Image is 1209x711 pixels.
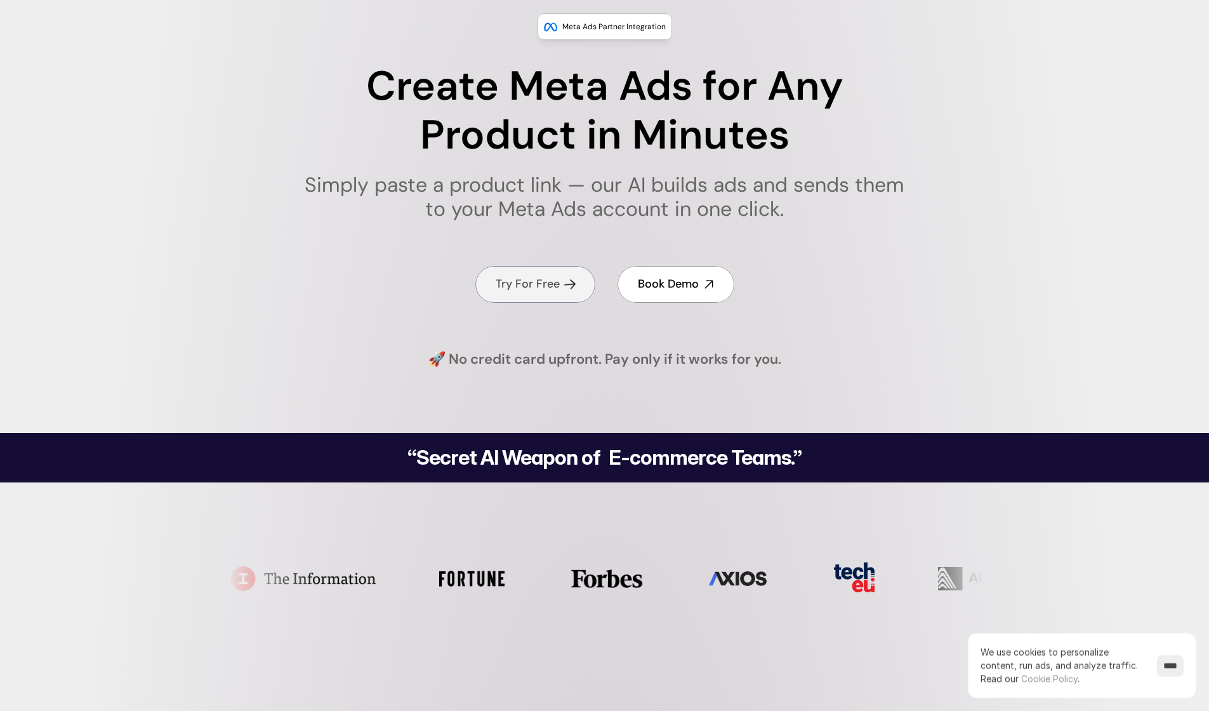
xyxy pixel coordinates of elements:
h2: “Secret AI Weapon of E-commerce Teams.” [375,448,835,468]
h4: Try For Free [496,276,560,292]
h4: Book Demo [638,276,699,292]
p: Meta Ads Partner Integration [562,20,666,33]
a: Try For Free [475,266,595,302]
span: Read our . [981,674,1080,684]
h4: 🚀 No credit card upfront. Pay only if it works for you. [428,350,781,369]
h1: Create Meta Ads for Any Product in Minutes [296,62,913,160]
h1: Simply paste a product link — our AI builds ads and sends them to your Meta Ads account in one cl... [296,173,913,222]
p: We use cookies to personalize content, run ads, and analyze traffic. [981,646,1144,686]
a: Cookie Policy [1021,674,1078,684]
a: Book Demo [618,266,734,302]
